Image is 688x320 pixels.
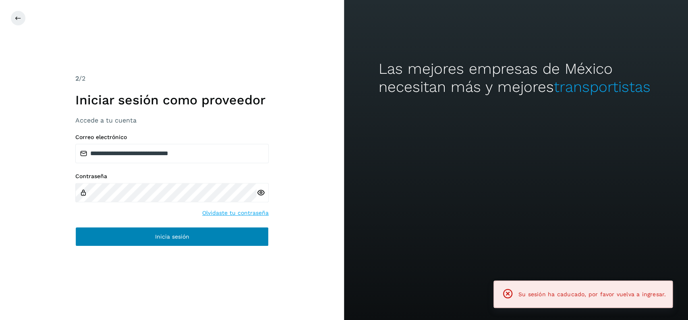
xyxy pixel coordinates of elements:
label: Correo electrónico [75,134,269,141]
h3: Accede a tu cuenta [75,116,269,124]
h1: Iniciar sesión como proveedor [75,92,269,108]
h2: Las mejores empresas de México necesitan más y mejores [378,60,653,96]
span: 2 [75,75,79,82]
span: Inicia sesión [155,234,189,239]
a: Olvidaste tu contraseña [202,209,269,217]
button: Inicia sesión [75,227,269,246]
span: Su sesión ha caducado, por favor vuelva a ingresar. [518,291,666,297]
div: /2 [75,74,269,83]
span: transportistas [553,78,650,96]
label: Contraseña [75,173,269,180]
